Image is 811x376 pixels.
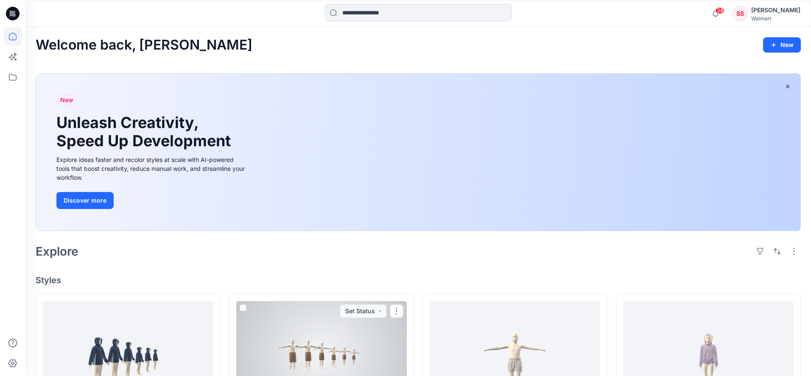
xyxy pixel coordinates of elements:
button: New [763,37,801,53]
span: 38 [715,7,724,14]
button: Discover more [56,192,114,209]
div: Walmart [751,15,800,22]
h2: Welcome back, [PERSON_NAME] [36,37,252,53]
h4: Styles [36,275,801,285]
div: SS [733,6,748,21]
h2: Explore [36,245,78,258]
h1: Unleash Creativity, Speed Up Development [56,114,235,150]
div: [PERSON_NAME] [751,5,800,15]
span: New [60,95,73,105]
div: Explore ideas faster and recolor styles at scale with AI-powered tools that boost creativity, red... [56,155,247,182]
a: Discover more [56,192,247,209]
